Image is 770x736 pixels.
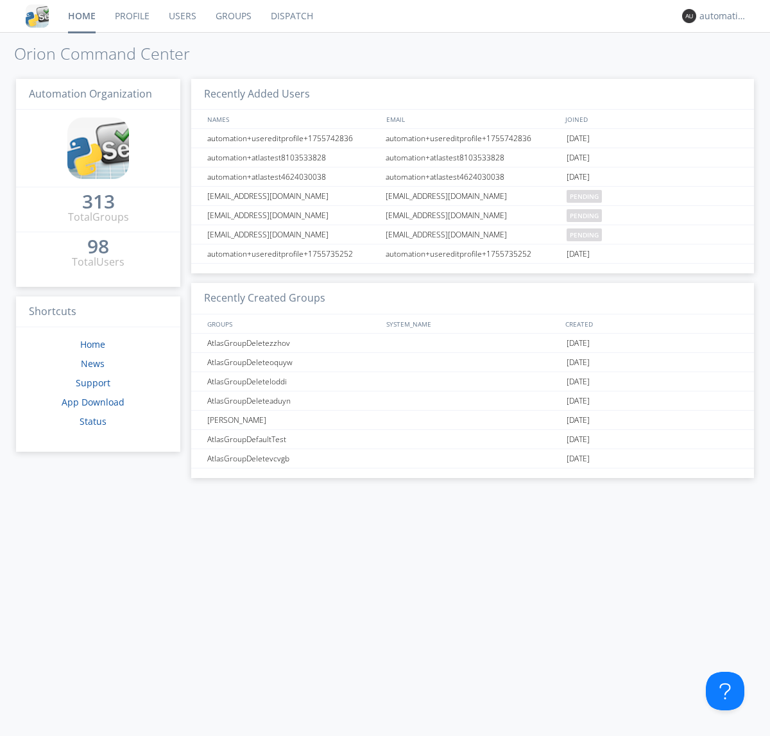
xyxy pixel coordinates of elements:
[567,334,590,353] span: [DATE]
[62,396,124,408] a: App Download
[82,195,115,210] a: 313
[567,372,590,391] span: [DATE]
[567,190,602,203] span: pending
[80,338,105,350] a: Home
[382,148,563,167] div: automation+atlastest8103533828
[382,187,563,205] div: [EMAIL_ADDRESS][DOMAIN_NAME]
[191,391,754,411] a: AtlasGroupDeleteaduyn[DATE]
[68,210,129,225] div: Total Groups
[204,110,380,128] div: NAMES
[67,117,129,179] img: cddb5a64eb264b2086981ab96f4c1ba7
[191,411,754,430] a: [PERSON_NAME][DATE]
[191,129,754,148] a: automation+usereditprofile+1755742836automation+usereditprofile+1755742836[DATE]
[204,225,382,244] div: [EMAIL_ADDRESS][DOMAIN_NAME]
[191,283,754,314] h3: Recently Created Groups
[204,391,382,410] div: AtlasGroupDeleteaduyn
[204,167,382,186] div: automation+atlastest4624030038
[191,372,754,391] a: AtlasGroupDeleteloddi[DATE]
[76,377,110,389] a: Support
[204,353,382,372] div: AtlasGroupDeleteoquyw
[191,148,754,167] a: automation+atlastest8103533828automation+atlastest8103533828[DATE]
[567,244,590,264] span: [DATE]
[87,240,109,255] a: 98
[699,10,748,22] div: automation+atlas0015
[191,430,754,449] a: AtlasGroupDefaultTest[DATE]
[191,225,754,244] a: [EMAIL_ADDRESS][DOMAIN_NAME][EMAIL_ADDRESS][DOMAIN_NAME]pending
[382,129,563,148] div: automation+usereditprofile+1755742836
[82,195,115,208] div: 313
[191,449,754,468] a: AtlasGroupDeletevcvgb[DATE]
[562,110,742,128] div: JOINED
[382,244,563,263] div: automation+usereditprofile+1755735252
[382,225,563,244] div: [EMAIL_ADDRESS][DOMAIN_NAME]
[26,4,49,28] img: cddb5a64eb264b2086981ab96f4c1ba7
[191,167,754,187] a: automation+atlastest4624030038automation+atlastest4624030038[DATE]
[567,228,602,241] span: pending
[204,411,382,429] div: [PERSON_NAME]
[204,187,382,205] div: [EMAIL_ADDRESS][DOMAIN_NAME]
[383,110,562,128] div: EMAIL
[191,206,754,225] a: [EMAIL_ADDRESS][DOMAIN_NAME][EMAIL_ADDRESS][DOMAIN_NAME]pending
[204,314,380,333] div: GROUPS
[567,391,590,411] span: [DATE]
[81,357,105,370] a: News
[562,314,742,333] div: CREATED
[204,206,382,225] div: [EMAIL_ADDRESS][DOMAIN_NAME]
[191,353,754,372] a: AtlasGroupDeleteoquyw[DATE]
[204,244,382,263] div: automation+usereditprofile+1755735252
[382,206,563,225] div: [EMAIL_ADDRESS][DOMAIN_NAME]
[191,79,754,110] h3: Recently Added Users
[87,240,109,253] div: 98
[382,167,563,186] div: automation+atlastest4624030038
[204,430,382,449] div: AtlasGroupDefaultTest
[80,415,107,427] a: Status
[204,129,382,148] div: automation+usereditprofile+1755742836
[16,296,180,328] h3: Shortcuts
[383,314,562,333] div: SYSTEM_NAME
[567,129,590,148] span: [DATE]
[567,430,590,449] span: [DATE]
[567,148,590,167] span: [DATE]
[706,672,744,710] iframe: Toggle Customer Support
[204,148,382,167] div: automation+atlastest8103533828
[29,87,152,101] span: Automation Organization
[567,449,590,468] span: [DATE]
[567,167,590,187] span: [DATE]
[204,372,382,391] div: AtlasGroupDeleteloddi
[191,244,754,264] a: automation+usereditprofile+1755735252automation+usereditprofile+1755735252[DATE]
[567,209,602,222] span: pending
[567,411,590,430] span: [DATE]
[191,187,754,206] a: [EMAIL_ADDRESS][DOMAIN_NAME][EMAIL_ADDRESS][DOMAIN_NAME]pending
[204,334,382,352] div: AtlasGroupDeletezzhov
[204,449,382,468] div: AtlasGroupDeletevcvgb
[567,353,590,372] span: [DATE]
[682,9,696,23] img: 373638.png
[191,334,754,353] a: AtlasGroupDeletezzhov[DATE]
[72,255,124,270] div: Total Users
